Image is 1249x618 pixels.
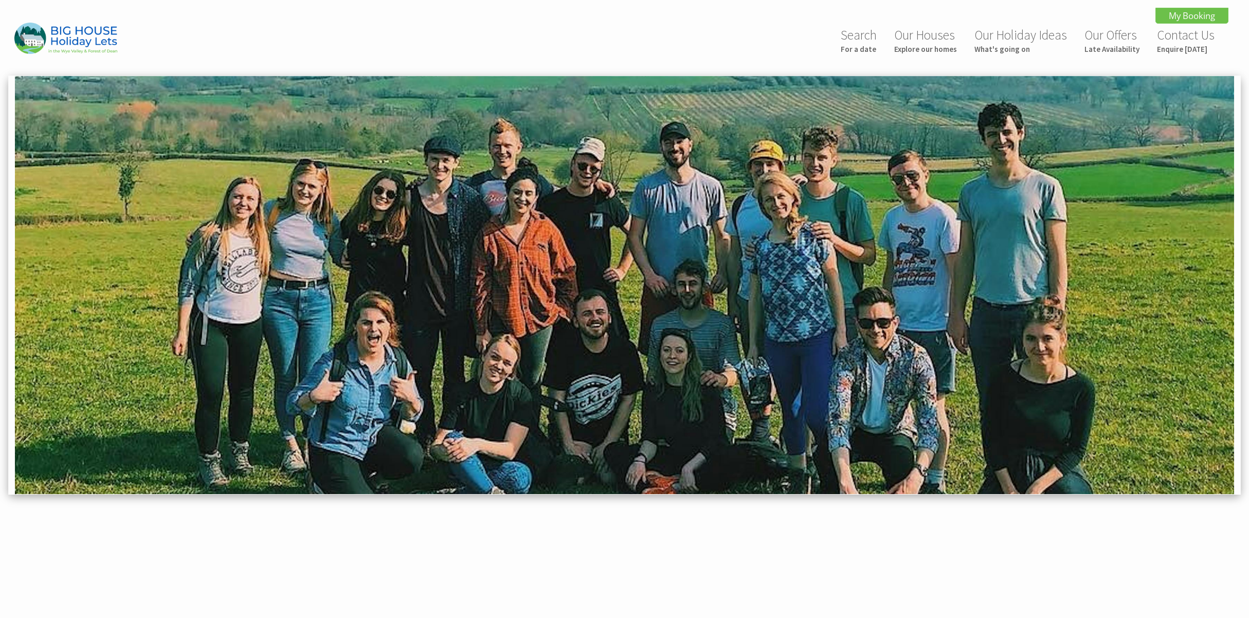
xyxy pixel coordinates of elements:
a: Our HousesExplore our homes [894,27,957,54]
a: Contact UsEnquire [DATE] [1157,27,1215,54]
img: Big House Holiday Lets [14,23,117,54]
iframe: Customer reviews powered by Trustpilot [6,532,1243,609]
small: For a date [841,44,877,54]
small: Late Availability [1084,44,1139,54]
small: Enquire [DATE] [1157,44,1215,54]
a: Our OffersLate Availability [1084,27,1139,54]
small: Explore our homes [894,44,957,54]
a: SearchFor a date [841,27,877,54]
a: My Booking [1155,8,1228,24]
a: Our Holiday IdeasWhat's going on [974,27,1067,54]
small: What's going on [974,44,1067,54]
